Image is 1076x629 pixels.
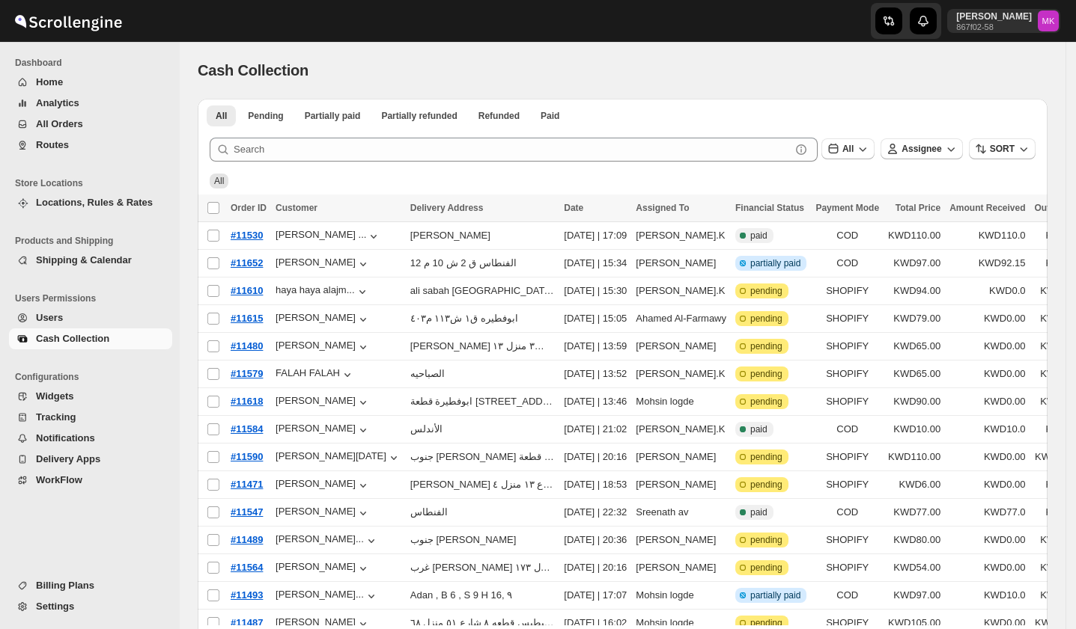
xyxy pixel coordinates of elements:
[36,254,132,266] span: Shipping & Calendar
[36,139,69,150] span: Routes
[248,110,283,122] span: Pending
[815,203,879,213] span: Payment Mode
[750,506,768,518] span: paid
[231,394,263,409] button: #11618
[276,561,371,576] button: [PERSON_NAME]
[949,311,1025,326] span: KWD0.00
[636,203,689,213] span: Assigned To
[888,311,940,326] span: KWD79.00
[888,449,940,464] span: KWD110.00
[815,449,879,464] span: SHOPIFY
[559,416,631,444] td: [DATE] | 21:02
[276,284,355,295] div: haya haya alajm...
[410,203,484,213] span: Delivery Address
[949,477,1025,492] span: KWD0.00
[410,396,555,407] button: ابوفطيرة قطعة [STREET_ADDRESS]
[815,588,879,603] span: COD
[276,506,371,521] div: [PERSON_NAME]
[9,449,172,470] button: Delivery Apps
[9,470,172,491] button: WorkFlow
[36,118,83,129] span: All Orders
[9,93,172,114] button: Analytics
[949,588,1025,603] span: KWD10.0
[410,617,555,628] button: الفنيطيس قطعه ٨ شارع ٥١ منزل ٦٨
[198,62,308,79] span: Cash Collection
[949,203,1025,213] span: Amount Received
[9,307,172,328] button: Users
[231,257,263,269] span: #11652
[234,138,791,162] input: Search
[631,360,731,388] td: [PERSON_NAME].K
[216,110,227,122] span: All
[410,423,443,435] button: الأندلس
[559,277,631,305] td: [DATE] | 15:30
[231,313,263,324] span: #11615
[410,589,512,601] button: Adan , B 6 , S 9 H 16, ٩
[888,422,940,437] span: KWD10.00
[969,138,1036,159] button: SORT
[36,580,94,591] span: Billing Plans
[36,312,63,323] span: Users
[9,407,172,428] button: Tracking
[410,313,518,324] div: ابوفطيره ق١ ش١١٣ م٤٠٣
[949,339,1025,354] span: KWD0.00
[631,416,731,444] td: [PERSON_NAME].K
[231,562,263,573] span: #11564
[36,97,79,108] span: Analytics
[410,479,555,490] button: [PERSON_NAME] قطعه ٥ شارع ١٣ منزل ٤
[815,477,879,492] span: SHOPIFY
[276,589,379,604] button: [PERSON_NAME]...
[410,562,555,573] button: غرب [PERSON_NAME] ٧ شارع ٧١٢ منزل ١٧٣
[276,284,370,299] button: haya haya alajm...
[750,589,800,601] span: partially paid
[276,312,371,327] button: [PERSON_NAME]
[631,250,731,277] td: [PERSON_NAME]
[949,394,1025,409] span: KWD0.00
[559,444,631,471] td: [DATE] | 20:16
[15,292,172,304] span: Users Permissions
[231,340,263,352] span: #11480
[750,340,782,352] span: pending
[750,423,768,435] span: paid
[631,222,731,250] td: [PERSON_NAME].K
[231,506,263,518] span: #11547
[231,228,263,243] button: #11530
[750,368,782,380] span: pending
[750,257,800,269] span: partially paid
[9,135,172,156] button: Routes
[276,367,355,382] button: FALAH FALAH
[949,449,1025,464] span: KWD0.00
[949,256,1025,271] span: KWD92.15
[631,333,731,360] td: [PERSON_NAME]
[815,394,879,409] span: SHOPIFY
[231,285,263,296] span: #11610
[231,505,263,520] button: #11547
[541,110,559,122] span: Paid
[750,285,782,297] span: pending
[888,283,940,298] span: KWD94.00
[735,203,804,213] span: Financial Status
[410,451,555,462] div: جنوب [PERSON_NAME] قطعة [STREET_ADDRESS]
[276,533,364,544] div: [PERSON_NAME]...
[410,506,448,518] button: الفنطاس
[631,554,731,582] td: [PERSON_NAME]
[231,396,263,407] span: #11618
[949,533,1025,547] span: KWD0.00
[821,138,875,159] button: All
[410,534,517,545] button: جنوب [PERSON_NAME]
[9,575,172,596] button: Billing Plans
[12,2,124,40] img: ScrollEngine
[276,589,364,600] div: [PERSON_NAME]...
[564,203,583,213] span: Date
[559,305,631,333] td: [DATE] | 15:05
[9,250,172,271] button: Shipping & Calendar
[750,230,768,242] span: paid
[750,617,782,629] span: pending
[815,283,879,298] span: SHOPIFY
